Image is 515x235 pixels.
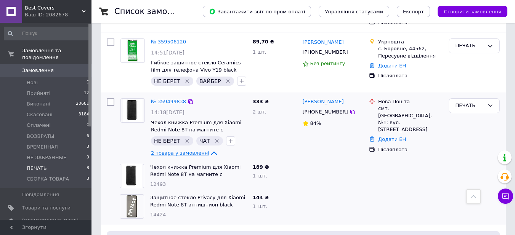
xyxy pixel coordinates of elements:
[25,11,91,18] div: Ваш ID: 2082678
[154,78,180,84] span: НЕ БЕРЕТ
[455,42,484,50] div: ПЕЧАТЬ
[87,79,89,86] span: 0
[455,102,484,110] div: ПЕЧАТЬ
[27,154,66,161] span: НЕ ЗАБРАННЫЕ
[253,109,266,115] span: 2 шт.
[151,39,186,45] a: № 359506120
[27,165,47,172] span: ПЕЧАТЬ
[199,138,210,144] span: ЧАТ
[22,217,79,224] span: [DEMOGRAPHIC_DATA]
[150,164,241,184] a: Чехол книжка Premium для Xiaomi Redmi Note 8T на магните с подставкой черный
[150,181,166,187] span: 12493
[123,99,143,122] img: Фото товару
[22,47,91,61] span: Замовлення та повідомлення
[378,45,443,59] div: с. Боровне, 44562, Пересувне відділення
[403,9,424,14] span: Експорт
[378,105,443,133] div: смт. [GEOGRAPHIC_DATA], №1: вул. [STREET_ADDRESS]
[126,195,138,218] img: Фото товару
[378,63,406,69] a: Додати ЕН
[310,120,321,126] span: 84%
[378,72,443,79] div: Післяплата
[151,150,209,156] span: 2 товара у замовленні
[120,38,145,63] a: Фото товару
[151,120,241,139] a: Чехол книжка Premium для Xiaomi Redmi Note 8T на магните с подставкой черный
[253,39,274,45] span: 89,70 ₴
[27,111,53,118] span: Скасовані
[498,189,513,204] button: Чат з покупцем
[253,164,269,170] span: 189 ₴
[27,90,50,97] span: Прийняті
[303,39,344,46] a: [PERSON_NAME]
[214,138,220,144] svg: Видалити мітку
[120,98,145,123] a: Фото товару
[209,8,305,15] span: Завантажити звіт по пром-оплаті
[151,50,185,56] span: 14:51[DATE]
[150,212,166,217] span: 14424
[203,6,311,17] button: Завантажити звіт по пром-оплаті
[22,205,71,211] span: Товари та послуги
[184,138,190,144] svg: Видалити мітку
[151,150,218,156] a: 2 товара у замовленні
[378,98,443,105] div: Нова Пошта
[87,122,89,129] span: 0
[150,195,245,208] a: Защитное стекло Privacy для Xiaomi Redmi Note 8T антишпион black
[430,8,507,14] a: Створити замовлення
[184,78,190,84] svg: Видалити мітку
[154,138,180,144] span: НЕ БЕРЕТ
[27,133,55,140] span: ВОЗВРАТЫ
[310,61,345,66] span: Без рейтингу
[114,7,192,16] h1: Список замовлень
[325,9,383,14] span: Управління статусами
[123,39,142,62] img: Фото товару
[87,176,89,182] span: 3
[438,6,507,17] button: Створити замовлення
[22,67,54,74] span: Замовлення
[87,165,89,172] span: 8
[253,195,269,200] span: 144 ₴
[378,38,443,45] div: Укрпошта
[84,90,89,97] span: 12
[253,49,266,55] span: 1 шт.
[87,144,89,150] span: 3
[25,5,82,11] span: Best Covers
[27,79,38,86] span: Нові
[27,101,50,107] span: Виконані
[4,27,90,40] input: Пошук
[225,78,231,84] svg: Видалити мітку
[79,111,89,118] span: 3184
[253,99,269,104] span: 333 ₴
[27,176,69,182] span: СБОРКА ТОВАРА
[444,9,501,14] span: Створити замовлення
[76,101,89,107] span: 20688
[151,99,186,104] a: № 359499838
[303,98,344,106] a: [PERSON_NAME]
[378,146,443,153] div: Післяплата
[253,203,267,209] span: 1 шт.
[87,133,89,140] span: 6
[27,122,51,129] span: Оплачені
[27,144,58,150] span: ВРЕМЕННАЯ
[378,136,406,142] a: Додати ЕН
[151,109,185,115] span: 14:18[DATE]
[319,6,389,17] button: Управління статусами
[87,154,89,161] span: 0
[22,191,59,198] span: Повідомлення
[397,6,430,17] button: Експорт
[301,107,350,117] div: [PHONE_NUMBER]
[301,47,350,57] div: [PHONE_NUMBER]
[199,78,221,84] span: ВАЙБЕР
[122,164,142,188] img: Фото товару
[151,60,241,73] a: Гибкое защитное стекло Ceramics film для телефона Vivo Y19 black
[253,173,267,179] span: 1 шт.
